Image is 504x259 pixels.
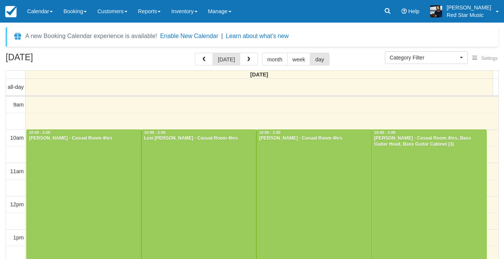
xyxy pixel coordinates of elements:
span: Category Filter [390,54,458,61]
span: 1pm [13,235,24,241]
img: A1 [430,5,442,17]
button: Category Filter [385,51,468,64]
h2: [DATE] [6,53,101,67]
span: Help [408,8,420,14]
button: Enable New Calendar [160,32,218,40]
span: 10:00 - 2:00 [374,131,395,135]
p: Red Star Music [447,11,491,19]
span: 10am [10,135,24,141]
div: [PERSON_NAME] - Casual Room 4hrs [29,136,139,142]
span: 10:00 - 2:00 [144,131,165,135]
div: [PERSON_NAME] - Casual Room 4hrs, Bass Guitar Head, Bass Guitar Cabinet (3) [374,136,484,148]
span: 11am [10,168,24,174]
button: week [287,53,311,66]
span: 12pm [10,201,24,207]
span: all-day [8,84,24,90]
a: Learn about what's new [226,33,289,39]
span: Settings [481,56,498,61]
p: [PERSON_NAME] [447,4,491,11]
div: [PERSON_NAME] - Casual Room 4hrs [259,136,369,142]
img: checkfront-main-nav-mini-logo.png [5,6,17,17]
button: day [310,53,329,66]
span: 10:00 - 2:00 [259,131,280,135]
button: month [262,53,288,66]
div: Lexi [PERSON_NAME] - Casual Room 4hrs [144,136,254,142]
span: 10:00 - 2:00 [29,131,51,135]
i: Help [401,9,407,14]
div: A new Booking Calendar experience is available! [25,32,157,41]
span: 9am [13,102,24,108]
button: Settings [468,53,502,64]
button: [DATE] [213,53,240,66]
span: [DATE] [250,72,268,78]
span: | [221,33,223,39]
